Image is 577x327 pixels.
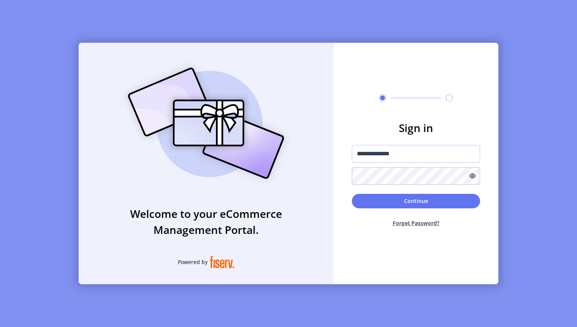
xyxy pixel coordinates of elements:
h3: Welcome to your eCommerce Management Portal. [79,206,334,238]
span: Powered by [178,258,208,266]
img: card_Illustration.svg [116,59,296,187]
button: Forget Password? [352,213,480,233]
button: Continue [352,194,480,208]
h3: Sign in [352,120,480,136]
